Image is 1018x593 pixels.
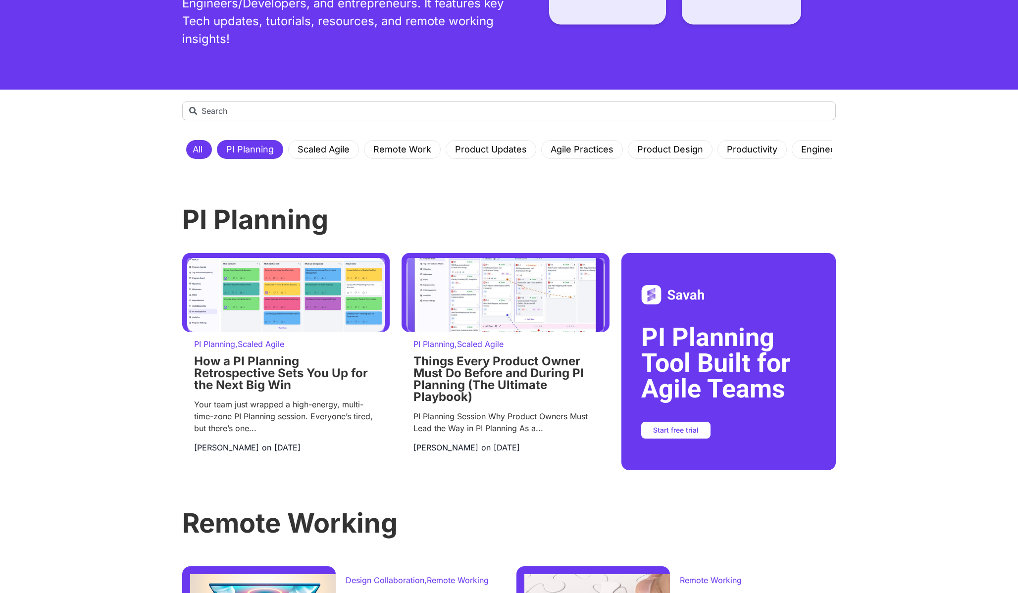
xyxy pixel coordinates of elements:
a: Design Collaboration [346,575,424,585]
a: Productivity [721,141,783,158]
a: How a PI Planning Retrospective Sets You Up for the Next Big Win [194,354,368,392]
a: PI Planning [220,141,280,158]
h3: PI Planning [182,206,836,233]
a: Start free trial [641,422,711,439]
a: [PERSON_NAME] [413,442,478,453]
a: Remote Working [427,575,489,585]
a: Scaled Agile [292,141,356,158]
div: PI Planning Session Why Product Owners Must Lead the Way in PI Planning As a... [413,410,597,434]
iframe: Chat Widget [968,545,1018,593]
span: Start free trial [653,427,699,434]
a: All [187,141,208,158]
a: PI Planning [413,339,455,349]
p: , [413,340,597,348]
input: Search [182,101,836,120]
span: on [262,442,271,453]
h2: PI Planning Tool Built for Agile Teams [641,325,816,402]
a: [DATE] [274,442,301,453]
a: Remote Work [367,141,437,158]
a: Product Updates [449,141,533,158]
span: on [481,442,491,453]
a: [PERSON_NAME] [194,442,259,453]
a: Agile Practices [545,141,619,158]
p: , [194,340,378,348]
div: Your team just wrapped a high-energy, multi-time-zone PI Planning session. Everyone’s tired, but ... [194,398,378,434]
a: Remote Working [680,575,742,585]
a: Product Design [631,141,709,158]
time: [DATE] [274,443,301,452]
a: Engineering [795,141,858,158]
h3: Remote Working [182,510,836,537]
time: [DATE] [494,443,520,452]
a: Scaled Agile [238,339,284,349]
a: [DATE] [494,442,520,453]
a: Scaled Agile [457,339,504,349]
p: , [346,576,490,584]
a: PI Planning [194,339,235,349]
nav: Menu [186,140,832,159]
a: Things Every Product Owner Must Do Before and During PI Planning (The Ultimate Playbook) [413,354,584,404]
